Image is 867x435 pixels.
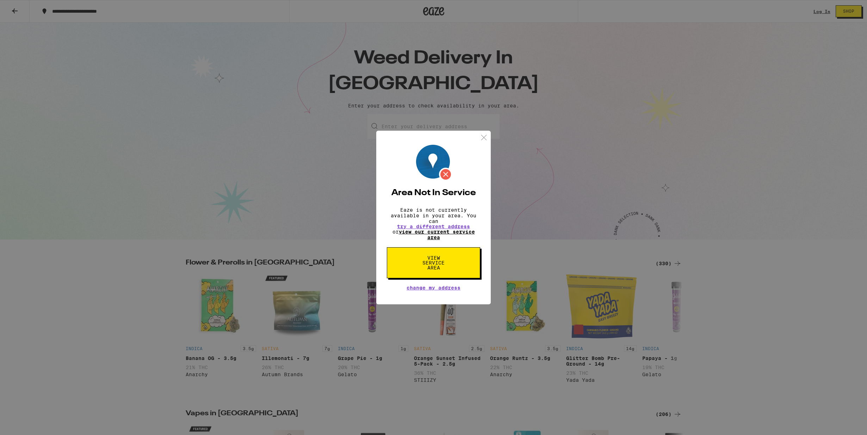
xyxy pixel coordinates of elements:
[416,145,452,181] img: Location
[479,133,488,142] img: close.svg
[407,285,460,290] button: Change My Address
[415,255,452,270] span: View Service Area
[387,189,480,197] h2: Area Not In Service
[399,229,475,240] a: view our current service area
[387,255,480,261] a: View Service Area
[4,5,51,11] span: Hi. Need any help?
[387,207,480,240] p: Eaze is not currently available in your area. You can or
[387,247,480,278] button: View Service Area
[397,224,470,229] button: try a different address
